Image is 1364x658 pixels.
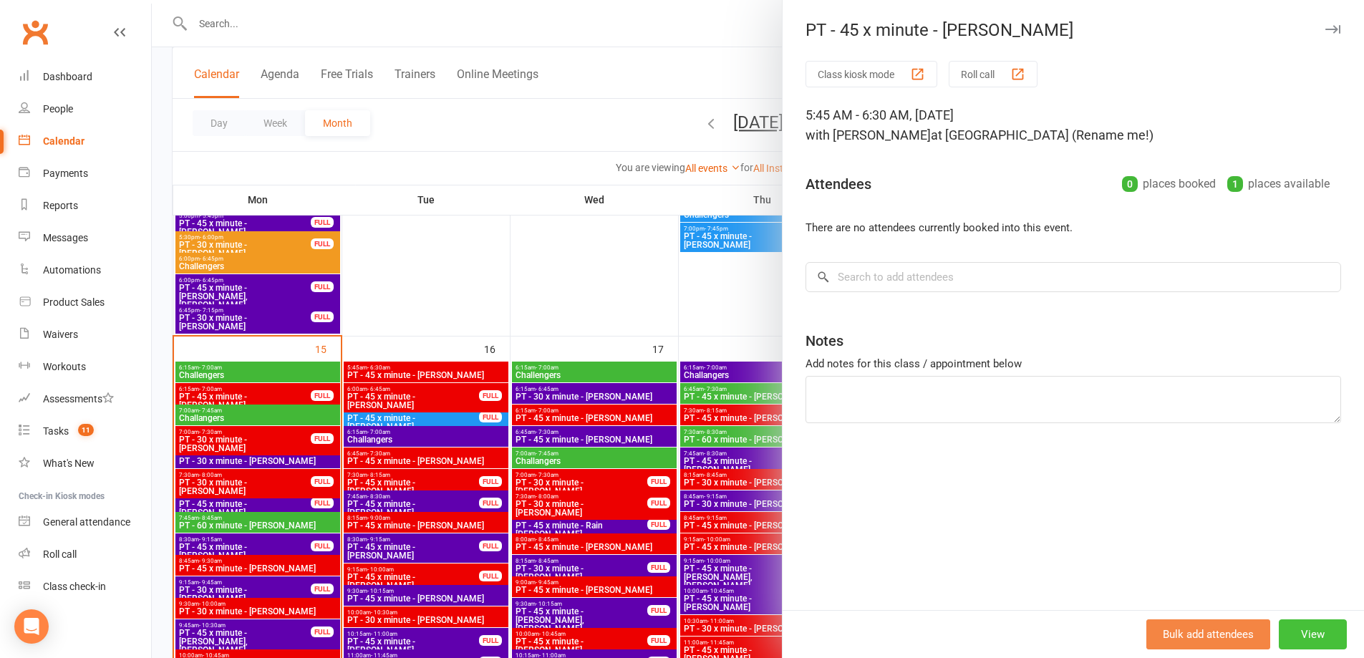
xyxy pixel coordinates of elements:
[43,71,92,82] div: Dashboard
[19,158,151,190] a: Payments
[19,351,151,383] a: Workouts
[43,200,78,211] div: Reports
[806,127,931,142] span: with [PERSON_NAME]
[19,571,151,603] a: Class kiosk mode
[43,103,73,115] div: People
[43,425,69,437] div: Tasks
[43,264,101,276] div: Automations
[19,93,151,125] a: People
[19,319,151,351] a: Waivers
[806,262,1341,292] input: Search to add attendees
[19,254,151,286] a: Automations
[43,581,106,592] div: Class check-in
[43,393,114,405] div: Assessments
[19,415,151,447] a: Tasks 11
[19,222,151,254] a: Messages
[1227,174,1330,194] div: places available
[43,232,88,243] div: Messages
[43,361,86,372] div: Workouts
[806,174,871,194] div: Attendees
[1279,619,1347,649] button: View
[78,424,94,436] span: 11
[19,506,151,538] a: General attendance kiosk mode
[806,219,1341,236] li: There are no attendees currently booked into this event.
[43,548,77,560] div: Roll call
[1227,176,1243,192] div: 1
[43,329,78,340] div: Waivers
[931,127,1153,142] span: at [GEOGRAPHIC_DATA] (Rename me!)
[43,168,88,179] div: Payments
[806,331,843,351] div: Notes
[19,383,151,415] a: Assessments
[14,609,49,644] div: Open Intercom Messenger
[19,447,151,480] a: What's New
[43,458,95,469] div: What's New
[17,14,53,50] a: Clubworx
[949,61,1037,87] button: Roll call
[43,516,130,528] div: General attendance
[19,61,151,93] a: Dashboard
[1146,619,1270,649] button: Bulk add attendees
[783,20,1364,40] div: PT - 45 x minute - [PERSON_NAME]
[1122,174,1216,194] div: places booked
[19,538,151,571] a: Roll call
[43,296,105,308] div: Product Sales
[1122,176,1138,192] div: 0
[19,190,151,222] a: Reports
[806,105,1341,145] div: 5:45 AM - 6:30 AM, [DATE]
[19,286,151,319] a: Product Sales
[43,135,84,147] div: Calendar
[806,61,937,87] button: Class kiosk mode
[806,355,1341,372] div: Add notes for this class / appointment below
[19,125,151,158] a: Calendar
